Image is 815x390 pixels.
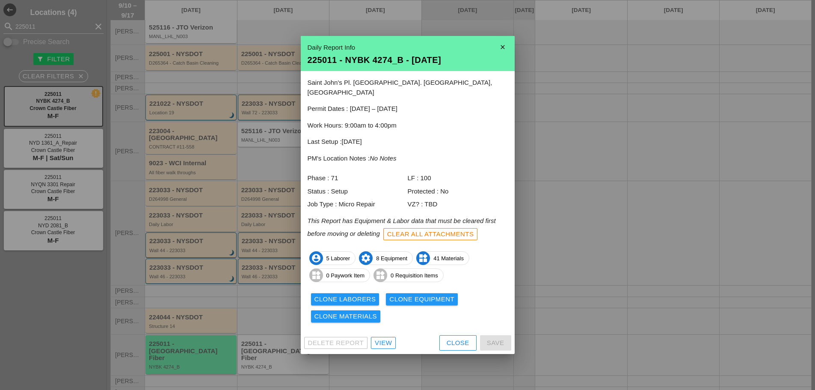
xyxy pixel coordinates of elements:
i: This Report has Equipment & Labor data that must be cleared first before moving or deleting [308,217,496,237]
div: 225011 - NYBK 4274_B - [DATE] [308,56,508,64]
p: Permit Dates : [DATE] – [DATE] [308,104,508,114]
div: VZ? : TBD [408,199,508,209]
span: 0 Requisition Items [374,268,443,282]
i: settings [359,251,373,265]
div: Clone Laborers [314,295,376,304]
a: View [371,337,396,349]
div: Phase : 71 [308,173,408,183]
div: Daily Report Info [308,43,508,53]
div: Job Type : Micro Repair [308,199,408,209]
i: widgets [416,251,430,265]
span: 0 Paywork Item [310,268,370,282]
span: [DATE] [342,138,362,145]
p: Last Setup : [308,137,508,147]
div: LF : 100 [408,173,508,183]
div: Clone Equipment [389,295,454,304]
span: 41 Materials [417,251,469,265]
div: Protected : No [408,187,508,196]
button: Clear All Attachments [383,228,478,240]
span: 5 Laborer [310,251,356,265]
div: Close [447,338,469,348]
button: Clone Laborers [311,293,379,305]
div: Status : Setup [308,187,408,196]
div: Clone Materials [314,312,377,322]
p: PM's Location Notes : [308,154,508,164]
span: 8 Equipment [359,251,412,265]
div: View [375,338,392,348]
i: widgets [373,268,387,282]
p: Work Hours: 9:00am to 4:00pm [308,121,508,131]
i: No Notes [370,155,397,162]
button: Close [439,335,477,351]
i: close [494,39,511,56]
div: Clear All Attachments [387,229,474,239]
i: account_circle [309,251,323,265]
button: Clone Materials [311,310,381,322]
p: Saint John's Pl. [GEOGRAPHIC_DATA]. [GEOGRAPHIC_DATA], [GEOGRAPHIC_DATA] [308,78,508,97]
i: widgets [309,268,323,282]
button: Clone Equipment [386,293,458,305]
